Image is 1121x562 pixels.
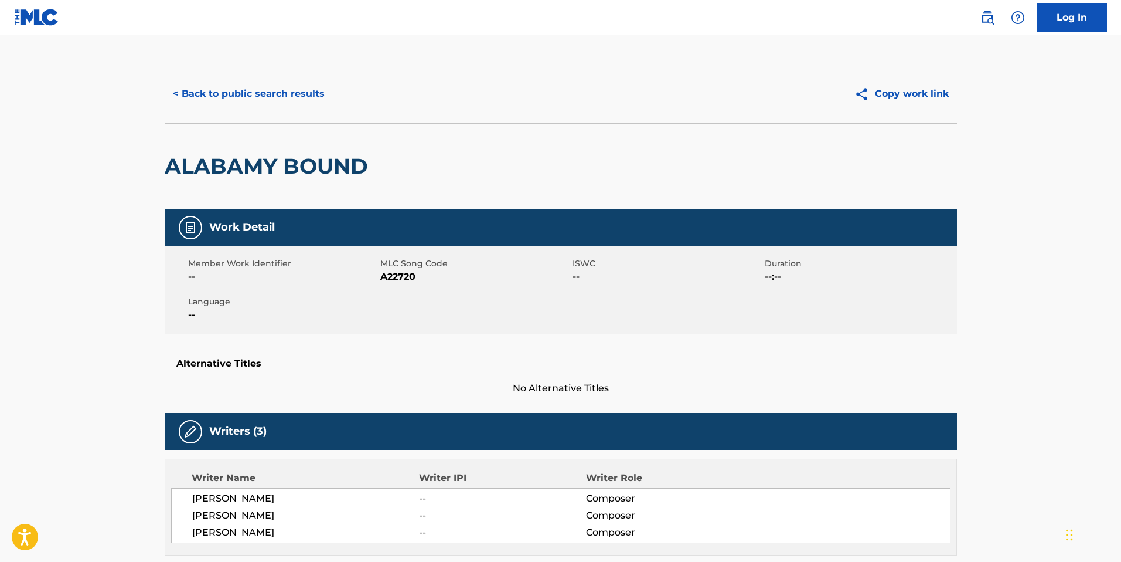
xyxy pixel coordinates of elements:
[419,526,585,540] span: --
[586,509,738,523] span: Composer
[192,526,420,540] span: [PERSON_NAME]
[14,9,59,26] img: MLC Logo
[209,425,267,438] h5: Writers (3)
[846,79,957,109] button: Copy work link
[188,296,377,308] span: Language
[586,526,738,540] span: Composer
[573,270,762,284] span: --
[573,258,762,270] span: ISWC
[192,492,420,506] span: [PERSON_NAME]
[192,471,420,485] div: Writer Name
[976,6,999,29] a: Public Search
[765,270,954,284] span: --:--
[209,221,275,234] h5: Work Detail
[419,492,585,506] span: --
[380,258,570,270] span: MLC Song Code
[188,258,377,270] span: Member Work Identifier
[183,221,197,235] img: Work Detail
[1011,11,1025,25] img: help
[176,358,945,370] h5: Alternative Titles
[1062,506,1121,562] iframe: Chat Widget
[165,153,374,180] h2: ALABAMY BOUND
[165,381,957,395] span: No Alternative Titles
[1006,6,1030,29] div: Help
[980,11,994,25] img: search
[188,270,377,284] span: --
[192,509,420,523] span: [PERSON_NAME]
[1066,517,1073,553] div: Drag
[419,509,585,523] span: --
[765,258,954,270] span: Duration
[854,87,875,101] img: Copy work link
[380,270,570,284] span: A22720
[419,471,586,485] div: Writer IPI
[586,492,738,506] span: Composer
[188,308,377,322] span: --
[1037,3,1107,32] a: Log In
[183,425,197,439] img: Writers
[165,79,333,109] button: < Back to public search results
[586,471,738,485] div: Writer Role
